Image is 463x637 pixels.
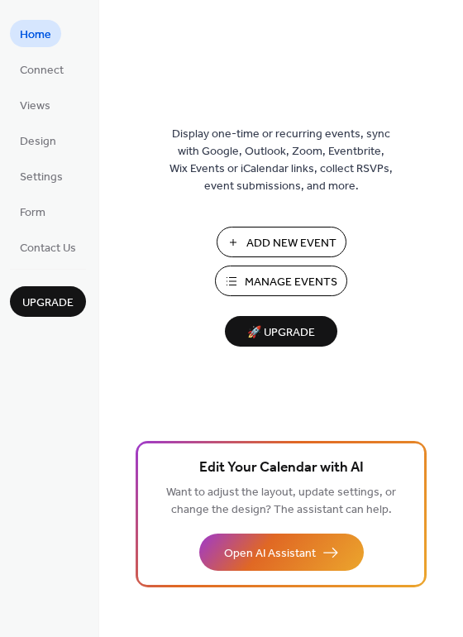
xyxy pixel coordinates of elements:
[166,481,396,521] span: Want to adjust the layout, update settings, or change the design? The assistant can help.
[10,198,55,225] a: Form
[10,55,74,83] a: Connect
[22,295,74,312] span: Upgrade
[20,62,64,79] span: Connect
[20,133,56,151] span: Design
[10,233,86,261] a: Contact Us
[20,204,45,222] span: Form
[199,534,364,571] button: Open AI Assistant
[235,322,327,344] span: 🚀 Upgrade
[10,20,61,47] a: Home
[225,316,337,347] button: 🚀 Upgrade
[245,274,337,291] span: Manage Events
[10,286,86,317] button: Upgrade
[10,162,73,189] a: Settings
[199,457,364,480] span: Edit Your Calendar with AI
[20,169,63,186] span: Settings
[10,91,60,118] a: Views
[20,98,50,115] span: Views
[10,127,66,154] a: Design
[224,545,316,563] span: Open AI Assistant
[169,126,393,195] span: Display one-time or recurring events, sync with Google, Outlook, Zoom, Eventbrite, Wix Events or ...
[246,235,337,252] span: Add New Event
[215,266,347,296] button: Manage Events
[20,240,76,257] span: Contact Us
[20,26,51,44] span: Home
[217,227,346,257] button: Add New Event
